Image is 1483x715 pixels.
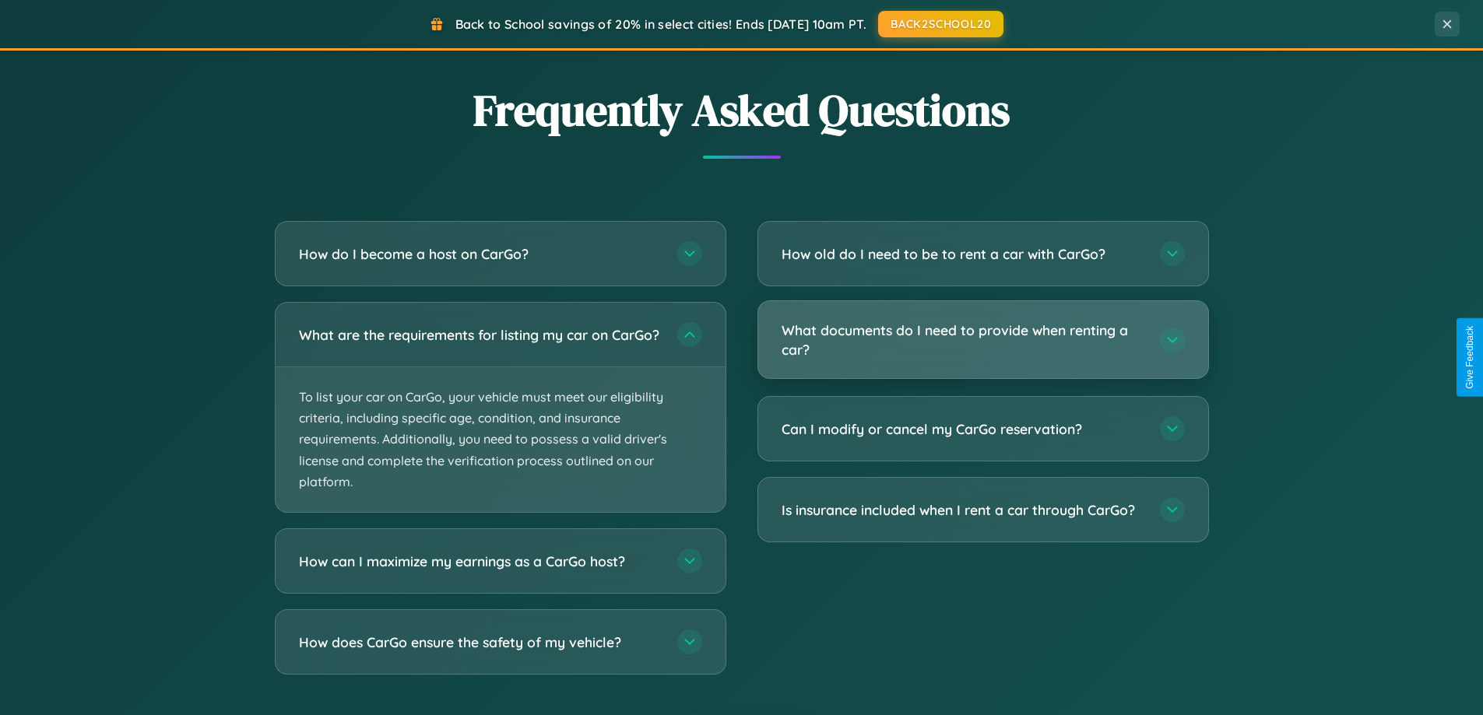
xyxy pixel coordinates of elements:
[1464,326,1475,389] div: Give Feedback
[299,325,662,345] h3: What are the requirements for listing my car on CarGo?
[878,11,1003,37] button: BACK2SCHOOL20
[276,367,726,512] p: To list your car on CarGo, your vehicle must meet our eligibility criteria, including specific ag...
[275,80,1209,140] h2: Frequently Asked Questions
[299,633,662,652] h3: How does CarGo ensure the safety of my vehicle?
[455,16,866,32] span: Back to School savings of 20% in select cities! Ends [DATE] 10am PT.
[782,500,1144,520] h3: Is insurance included when I rent a car through CarGo?
[782,321,1144,359] h3: What documents do I need to provide when renting a car?
[299,244,662,264] h3: How do I become a host on CarGo?
[299,552,662,571] h3: How can I maximize my earnings as a CarGo host?
[782,419,1144,439] h3: Can I modify or cancel my CarGo reservation?
[782,244,1144,264] h3: How old do I need to be to rent a car with CarGo?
